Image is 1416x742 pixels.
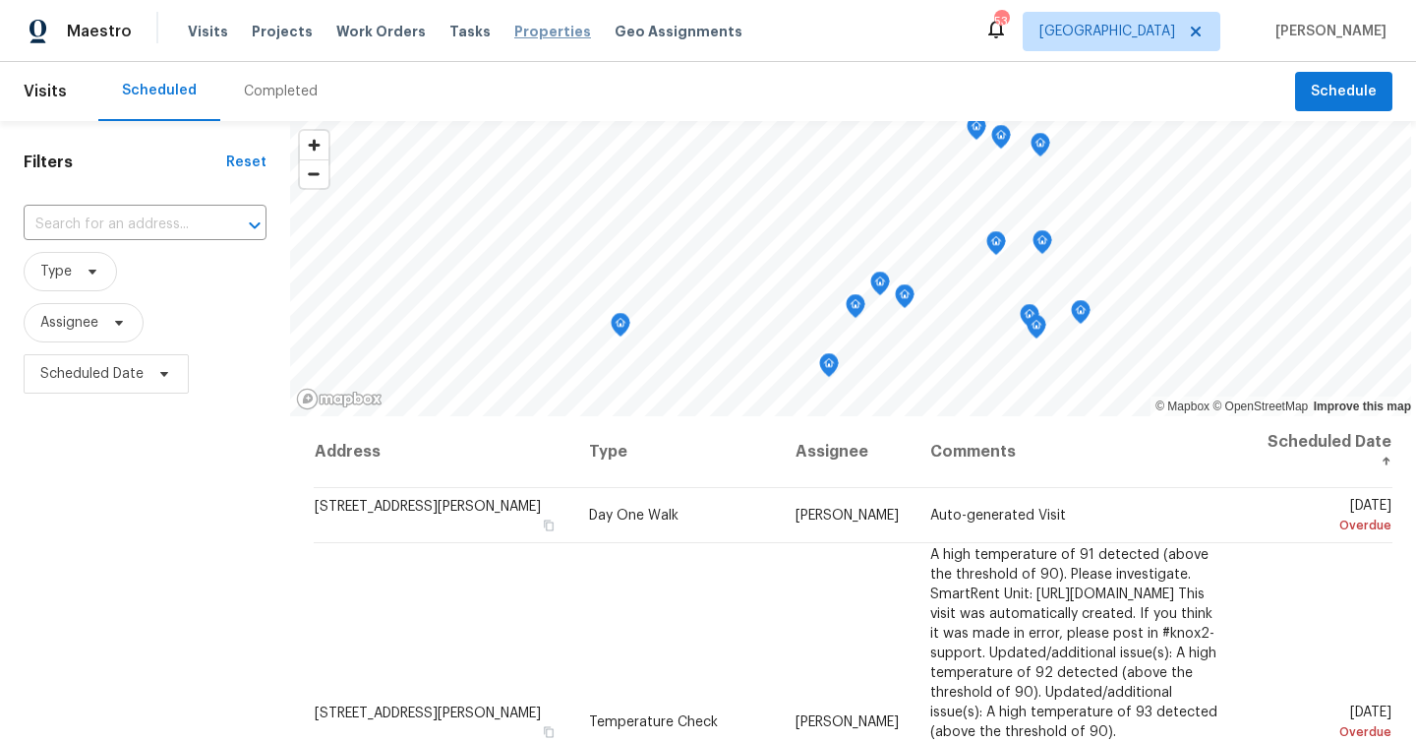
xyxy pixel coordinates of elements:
[514,22,591,41] span: Properties
[188,22,228,41] span: Visits
[1155,400,1209,413] a: Mapbox
[819,353,839,384] div: Map marker
[122,81,197,100] div: Scheduled
[540,722,558,740] button: Copy Address
[1032,230,1052,261] div: Map marker
[40,313,98,333] span: Assignee
[589,714,718,728] span: Temperature Check
[994,12,1008,31] div: 53
[780,416,914,488] th: Assignee
[796,509,899,523] span: [PERSON_NAME]
[870,272,890,302] div: Map marker
[296,388,383,410] a: Mapbox homepage
[1020,304,1039,335] div: Map marker
[589,509,678,523] span: Day One Walk
[300,159,328,188] button: Zoom out
[930,509,1066,523] span: Auto-generated Visit
[1255,499,1391,535] span: [DATE]
[40,364,144,384] span: Scheduled Date
[1031,133,1050,163] div: Map marker
[611,313,630,343] div: Map marker
[24,210,211,240] input: Search for an address...
[449,25,491,38] span: Tasks
[1239,416,1392,488] th: Scheduled Date ↑
[615,22,742,41] span: Geo Assignments
[1255,516,1391,535] div: Overdue
[1255,705,1391,741] span: [DATE]
[573,416,781,488] th: Type
[846,294,865,325] div: Map marker
[540,517,558,534] button: Copy Address
[67,22,132,41] span: Maestro
[241,212,268,239] button: Open
[967,116,986,147] div: Map marker
[314,416,573,488] th: Address
[1268,22,1386,41] span: [PERSON_NAME]
[252,22,313,41] span: Projects
[1039,22,1175,41] span: [GEOGRAPHIC_DATA]
[991,125,1011,155] div: Map marker
[300,160,328,188] span: Zoom out
[315,706,541,719] span: [STREET_ADDRESS][PERSON_NAME]
[315,500,541,514] span: [STREET_ADDRESS][PERSON_NAME]
[1255,721,1391,741] div: Overdue
[1071,300,1091,331] div: Map marker
[336,22,426,41] span: Work Orders
[796,714,899,728] span: [PERSON_NAME]
[1311,80,1377,104] span: Schedule
[24,153,226,172] h1: Filters
[226,153,266,172] div: Reset
[1212,400,1308,413] a: OpenStreetMap
[24,70,67,113] span: Visits
[986,231,1006,262] div: Map marker
[1295,72,1392,112] button: Schedule
[1314,400,1411,413] a: Improve this map
[914,416,1238,488] th: Comments
[1027,315,1046,345] div: Map marker
[895,284,914,315] div: Map marker
[290,121,1411,416] canvas: Map
[40,262,72,281] span: Type
[244,82,318,101] div: Completed
[300,131,328,159] button: Zoom in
